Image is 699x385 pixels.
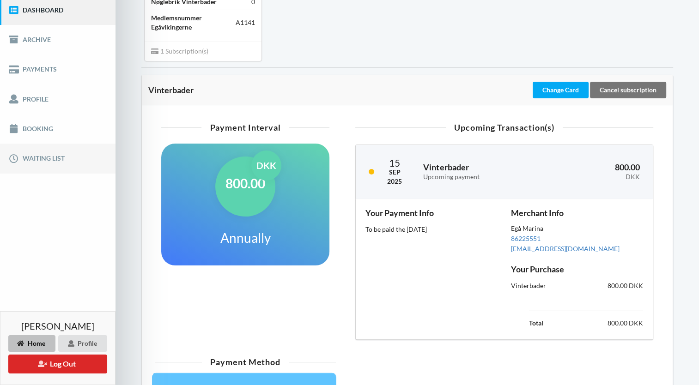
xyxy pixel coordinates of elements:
div: A1141 [236,18,255,27]
td: 800.00 DKK [565,317,643,329]
div: Payment Method [155,358,336,366]
h1: Annually [220,229,271,246]
div: 2025 [387,177,402,186]
h3: Your Purchase [511,264,643,275]
div: 15 [387,158,402,168]
div: Sep [387,168,402,177]
button: Log Out [8,355,107,373]
div: Egå Marina [511,225,643,234]
div: Upcoming payment [423,173,541,181]
div: DKK [553,173,640,181]
span: 1 Subscription(s) [151,47,208,55]
div: Vinterbader [504,275,577,297]
div: Profile [58,335,107,352]
h3: Vinterbader [423,162,541,180]
div: DKK [251,150,281,180]
div: Vinterbader [148,85,531,95]
a: [EMAIL_ADDRESS][DOMAIN_NAME] [511,245,620,253]
h1: 800.00 [225,175,265,192]
h3: 800.00 [553,162,640,180]
h3: Merchant Info [511,208,643,218]
div: Cancel subscription [590,82,666,98]
div: Change Card [533,82,589,98]
div: 800.00 DKK [577,275,650,297]
h3: Your Payment Info [365,208,498,218]
div: Medlemsnummer Egåvikingerne [151,13,236,32]
div: Upcoming Transaction(s) [355,123,653,132]
span: [PERSON_NAME] [21,321,94,331]
a: 86225551 [511,235,541,242]
div: Home [8,335,55,352]
b: Total [529,319,543,327]
div: Payment Interval [161,123,329,132]
div: To be paid the [DATE] [365,225,498,234]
